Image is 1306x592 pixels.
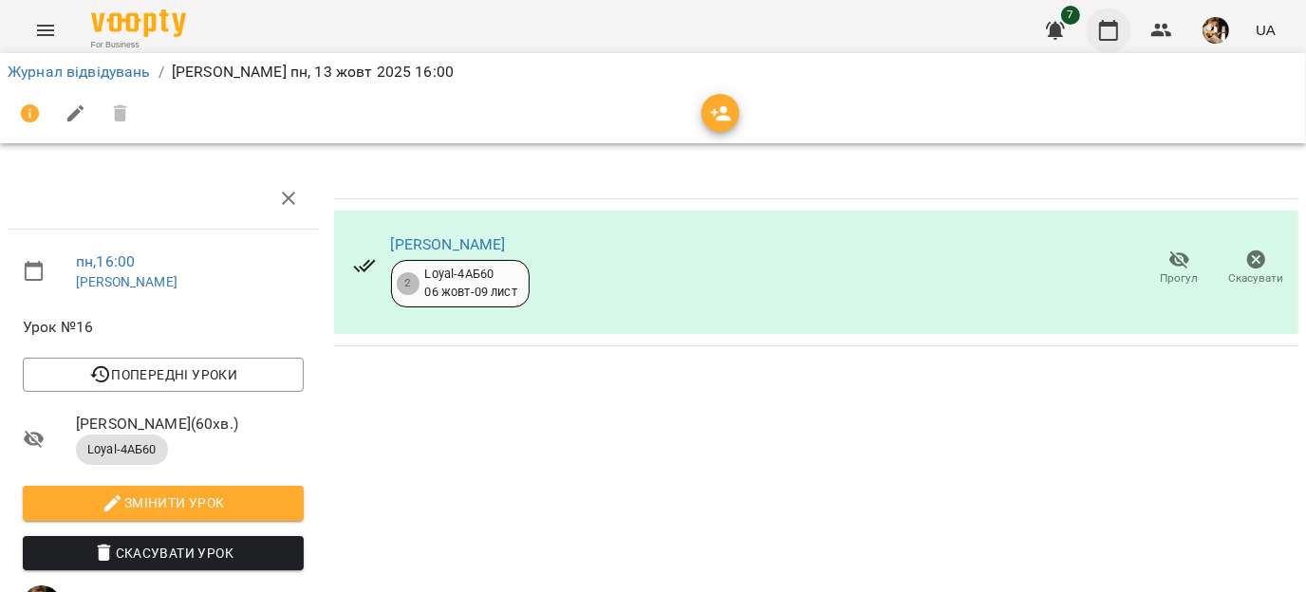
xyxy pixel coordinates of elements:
[1229,270,1284,287] span: Скасувати
[1256,20,1276,40] span: UA
[23,536,304,570] button: Скасувати Урок
[38,542,289,564] span: Скасувати Урок
[23,358,304,392] button: Попередні уроки
[91,9,186,37] img: Voopty Logo
[38,491,289,514] span: Змінити урок
[38,363,289,386] span: Попередні уроки
[1161,270,1199,287] span: Прогул
[397,272,420,295] div: 2
[1203,17,1229,44] img: 0162ea527a5616b79ea1cf03ccdd73a5.jpg
[391,235,506,253] a: [PERSON_NAME]
[159,61,164,83] li: /
[1218,242,1295,295] button: Скасувати
[1141,242,1218,295] button: Прогул
[425,266,517,301] div: Loyal-4АБ60 06 жовт - 09 лист
[172,61,454,83] p: [PERSON_NAME] пн, 13 жовт 2025 16:00
[23,8,68,53] button: Menu
[1248,12,1283,47] button: UA
[23,486,304,520] button: Змінити урок
[76,413,304,435] span: [PERSON_NAME] ( 60 хв. )
[76,252,135,270] a: пн , 16:00
[8,61,1298,83] nav: breadcrumb
[76,441,168,458] span: Loyal-4АБ60
[76,274,177,289] a: [PERSON_NAME]
[8,63,151,81] a: Журнал відвідувань
[91,39,186,51] span: For Business
[1061,6,1080,25] span: 7
[23,316,304,339] span: Урок №16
